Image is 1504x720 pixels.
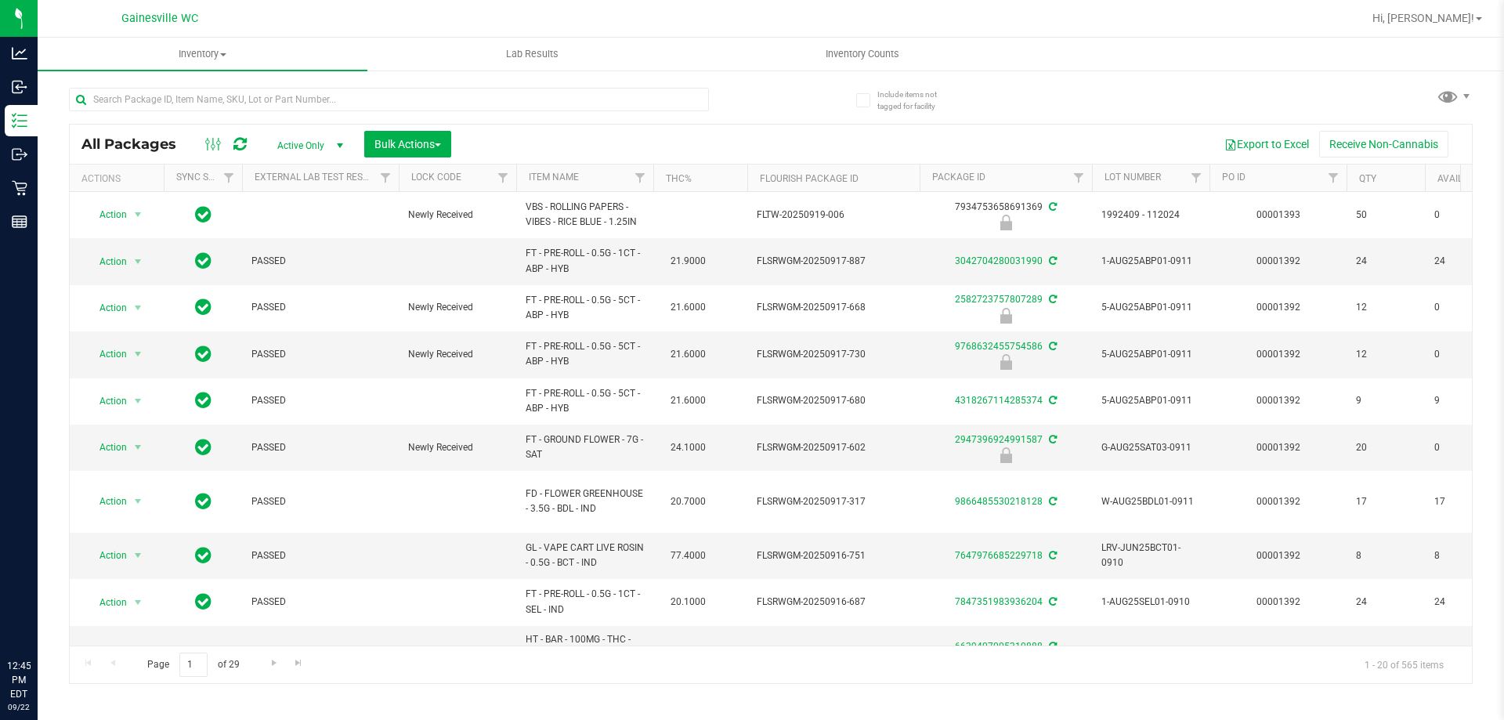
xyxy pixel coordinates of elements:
[955,294,1043,305] a: 2582723757807289
[526,541,644,570] span: GL - VAPE CART LIVE ROSIN - 0.5G - BCT - IND
[12,45,27,61] inline-svg: Analytics
[408,208,507,223] span: Newly Received
[195,389,211,411] span: In Sync
[1047,641,1057,652] span: Sync from Compliance System
[1434,494,1494,509] span: 17
[526,200,644,230] span: VBS - ROLLING PAPERS - VIBES - RICE BLUE - 1.25IN
[663,643,708,666] span: 0.1870
[917,215,1094,230] div: Newly Received
[1356,393,1415,408] span: 9
[1101,347,1200,362] span: 5-AUG25ABP01-0911
[1352,653,1456,676] span: 1 - 20 of 565 items
[251,494,389,509] span: PASSED
[7,701,31,713] p: 09/22
[1434,254,1494,269] span: 24
[69,88,709,111] input: Search Package ID, Item Name, SKU, Lot or Part Number...
[804,47,920,61] span: Inventory Counts
[1101,254,1200,269] span: 1-AUG25ABP01-0911
[526,487,644,516] span: FD - FLOWER GREENHOUSE - 3.5G - BDL - IND
[955,434,1043,445] a: 2947396924991587
[1256,302,1300,313] a: 00001392
[1214,131,1319,157] button: Export to Excel
[1434,393,1494,408] span: 9
[411,172,461,183] a: Lock Code
[195,490,211,512] span: In Sync
[408,347,507,362] span: Newly Received
[121,12,198,25] span: Gainesville WC
[757,393,910,408] span: FLSRWGM-20250917-680
[134,653,252,677] span: Page of 29
[1356,595,1415,610] span: 24
[1101,393,1200,408] span: 5-AUG25ABP01-0911
[373,165,399,191] a: Filter
[1256,255,1300,266] a: 00001392
[1359,173,1376,184] a: Qty
[757,548,910,563] span: FLSRWGM-20250916-751
[195,250,211,272] span: In Sync
[1047,255,1057,266] span: Sync from Compliance System
[663,545,714,567] span: 77.4000
[408,300,507,315] span: Newly Received
[1047,496,1057,507] span: Sync from Compliance System
[128,545,148,566] span: select
[367,38,697,71] a: Lab Results
[1047,341,1057,352] span: Sync from Compliance System
[1434,548,1494,563] span: 8
[757,208,910,223] span: FLTW-20250919-006
[1319,131,1448,157] button: Receive Non-Cannabis
[757,440,910,455] span: FLSRWGM-20250917-602
[128,490,148,512] span: select
[251,548,389,563] span: PASSED
[955,395,1043,406] a: 4318267114285374
[1321,165,1347,191] a: Filter
[526,339,644,369] span: FT - PRE-ROLL - 0.5G - 5CT - ABP - HYB
[526,587,644,617] span: FT - PRE-ROLL - 0.5G - 1CT - SEL - IND
[627,165,653,191] a: Filter
[1047,550,1057,561] span: Sync from Compliance System
[195,343,211,365] span: In Sync
[526,293,644,323] span: FT - PRE-ROLL - 0.5G - 5CT - ABP - HYB
[128,251,148,273] span: select
[85,490,128,512] span: Action
[1437,173,1484,184] a: Available
[955,496,1043,507] a: 9866485530218128
[526,246,644,276] span: FT - PRE-ROLL - 0.5G - 1CT - ABP - HYB
[663,490,714,513] span: 20.7000
[1356,494,1415,509] span: 17
[1356,300,1415,315] span: 12
[216,165,242,191] a: Filter
[526,632,644,678] span: HT - BAR - 100MG - THC - DARK CHOCOLATE BLOOD ORANGE
[1434,347,1494,362] span: 0
[7,659,31,701] p: 12:45 PM EDT
[374,138,441,150] span: Bulk Actions
[85,204,128,226] span: Action
[195,296,211,318] span: In Sync
[757,254,910,269] span: FLSRWGM-20250917-887
[38,38,367,71] a: Inventory
[955,596,1043,607] a: 7847351983936204
[663,250,714,273] span: 21.9000
[1434,300,1494,315] span: 0
[1356,254,1415,269] span: 24
[917,200,1094,230] div: 7934753658691369
[917,354,1094,370] div: Newly Received
[85,297,128,319] span: Action
[917,447,1094,463] div: Newly Received
[1047,395,1057,406] span: Sync from Compliance System
[1356,548,1415,563] span: 8
[757,595,910,610] span: FLSRWGM-20250916-687
[85,644,128,666] span: Action
[195,204,211,226] span: In Sync
[85,251,128,273] span: Action
[697,38,1027,71] a: Inventory Counts
[757,494,910,509] span: FLSRWGM-20250917-317
[1356,347,1415,362] span: 12
[1222,172,1245,183] a: PO ID
[251,300,389,315] span: PASSED
[1101,300,1200,315] span: 5-AUG25ABP01-0911
[128,592,148,613] span: select
[1104,172,1161,183] a: Lot Number
[408,440,507,455] span: Newly Received
[663,389,714,412] span: 21.6000
[526,432,644,462] span: FT - GROUND FLOWER - 7G - SAT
